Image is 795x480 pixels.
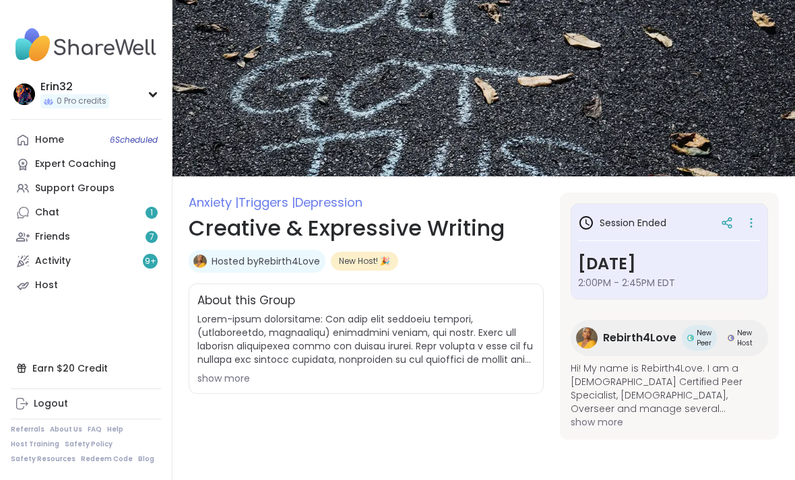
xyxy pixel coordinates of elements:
a: Expert Coaching [11,152,161,176]
div: Support Groups [35,182,115,195]
img: Rebirth4Love [193,254,207,268]
a: Home6Scheduled [11,128,161,152]
a: Hosted byRebirth4Love [212,254,320,268]
span: Depression [295,194,362,211]
img: New Host [728,335,734,341]
a: Redeem Code [81,454,133,464]
span: show more [571,415,768,429]
a: Friends7 [11,225,161,249]
a: Host [11,273,161,298]
span: Lorem-ipsum dolorsitame: Con adip elit seddoeiu tempori, (utlaboreetdo, magnaaliqu) enimadmini ve... [197,312,535,366]
span: Triggers | [238,194,295,211]
span: New Peer [697,328,711,348]
img: ShareWell Nav Logo [11,22,161,69]
div: Friends [35,230,70,244]
div: Expert Coaching [35,158,116,171]
a: Blog [138,454,154,464]
span: 7 [150,232,154,243]
a: Chat1 [11,201,161,225]
div: Host [35,279,58,292]
h3: [DATE] [578,252,761,276]
a: Activity9+ [11,249,161,273]
div: Logout [34,397,68,411]
a: Host Training [11,440,59,449]
span: Hi! My name is Rebirth4Love. I am a [DEMOGRAPHIC_DATA] Certified Peer Specialist, [DEMOGRAPHIC_DA... [571,362,768,415]
h1: Creative & Expressive Writing [189,212,544,244]
div: Earn $20 Credit [11,356,161,380]
div: Home [35,133,64,147]
a: About Us [50,425,82,434]
h2: About this Group [197,292,295,310]
span: 9 + [145,256,156,267]
div: Chat [35,206,59,219]
a: Safety Policy [65,440,113,449]
a: Help [107,425,123,434]
h3: Session Ended [578,215,666,231]
div: show more [197,372,535,385]
span: 1 [150,207,153,219]
a: FAQ [88,425,102,434]
a: Logout [11,392,161,416]
span: 2:00PM - 2:45PM EDT [578,276,761,289]
a: Support Groups [11,176,161,201]
img: Rebirth4Love [576,327,598,349]
div: Activity [35,254,71,268]
a: Safety Resources [11,454,75,464]
span: Anxiety | [189,194,238,211]
span: 0 Pro credits [57,96,106,107]
a: Rebirth4LoveRebirth4LoveNew PeerNew PeerNew HostNew Host [571,320,768,356]
a: Referrals [11,425,44,434]
div: Erin32 [40,79,109,94]
span: 6 Scheduled [110,135,158,145]
span: New Host [737,328,753,348]
span: Rebirth4Love [603,330,676,346]
img: Erin32 [13,83,35,105]
img: New Peer [687,335,694,341]
div: New Host! 🎉 [331,252,398,271]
